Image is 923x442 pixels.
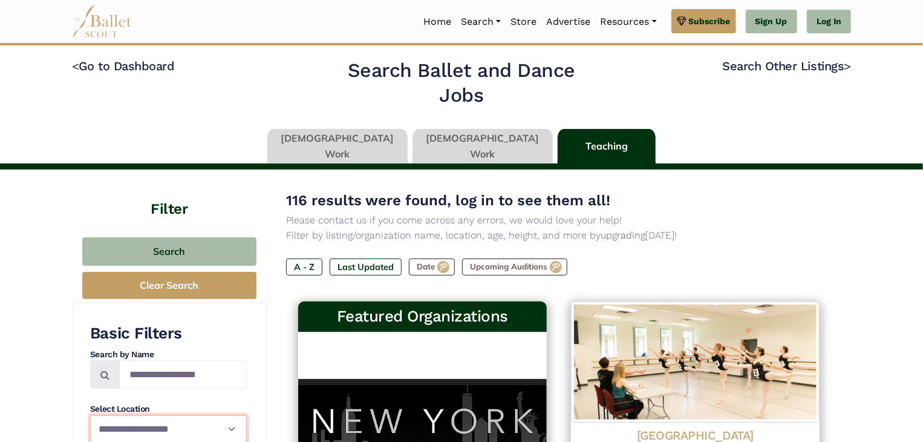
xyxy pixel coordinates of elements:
[419,9,456,35] a: Home
[330,259,402,275] label: Last Updated
[723,59,851,73] a: Search Other Listings>
[90,403,247,415] h4: Select Location
[90,349,247,361] h4: Search by Name
[462,259,567,275] label: Upcoming Auditions
[844,58,851,73] code: >
[689,15,731,28] span: Subscribe
[807,10,851,34] a: Log In
[286,259,322,275] label: A - Z
[541,9,595,35] a: Advertise
[119,360,247,389] input: Search by names...
[671,9,736,33] a: Subscribe
[265,129,410,164] li: [DEMOGRAPHIC_DATA] Work
[308,306,537,327] h3: Featured Organizations
[286,228,832,243] p: Filter by listing/organization name, location, age, height, and more by [DATE]!
[72,170,267,219] h4: Filter
[595,9,661,35] a: Resources
[409,259,455,275] label: Date
[601,229,645,241] a: upgrading
[506,9,541,35] a: Store
[90,323,247,344] h3: Basic Filters
[82,272,256,299] button: Clear Search
[325,58,598,108] h2: Search Ballet and Dance Jobs
[456,9,506,35] a: Search
[410,129,555,164] li: [DEMOGRAPHIC_DATA] Work
[677,15,687,28] img: gem.svg
[286,213,832,228] p: Please contact us if you come across any errors, we would love your help!
[555,129,658,164] li: Teaching
[82,237,256,266] button: Search
[746,10,797,34] a: Sign Up
[72,59,174,73] a: <Go to Dashboard
[571,302,820,423] img: Logo
[72,58,79,73] code: <
[286,192,610,209] span: 116 results were found, log in to see them all!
